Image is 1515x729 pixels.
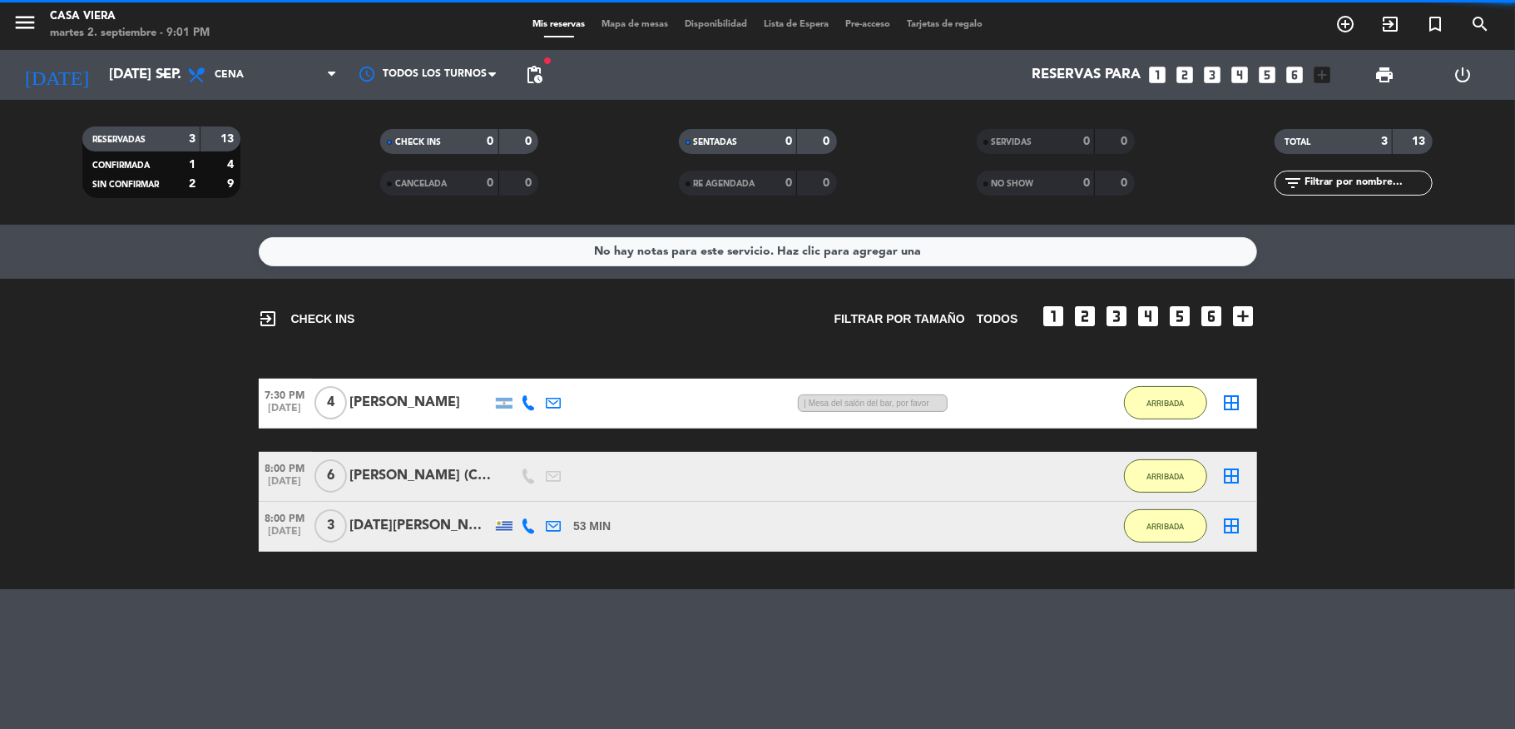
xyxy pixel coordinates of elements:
[92,181,159,189] span: SIN CONFIRMAR
[524,20,593,29] span: Mis reservas
[259,309,279,329] i: exit_to_app
[189,178,196,190] strong: 2
[1285,138,1310,146] span: TOTAL
[694,180,755,188] span: RE AGENDADA
[314,459,347,493] span: 6
[785,136,792,147] strong: 0
[488,177,494,189] strong: 0
[314,509,347,543] span: 3
[488,136,494,147] strong: 0
[992,180,1034,188] span: NO SHOW
[259,526,312,545] span: [DATE]
[899,20,991,29] span: Tarjetas de regalo
[1335,14,1355,34] i: add_circle_outline
[834,310,965,329] span: Filtrar por tamaño
[1175,64,1196,86] i: looks_two
[1124,386,1207,419] button: ARRIBADA
[92,136,146,144] span: RESERVADAS
[227,178,237,190] strong: 9
[1032,67,1141,83] span: Reservas para
[755,20,837,29] span: Lista de Espera
[1199,303,1225,330] i: looks_6
[1230,64,1251,86] i: looks_4
[259,384,312,404] span: 7:30 PM
[1147,64,1169,86] i: looks_one
[992,138,1032,146] span: SERVIDAS
[593,20,676,29] span: Mapa de mesas
[314,386,347,419] span: 4
[1136,303,1162,330] i: looks_4
[50,25,210,42] div: martes 2. septiembre - 9:01 PM
[350,392,492,414] div: [PERSON_NAME]
[542,56,552,66] span: fiber_manual_record
[350,515,492,537] div: [DATE][PERSON_NAME]
[1412,136,1428,147] strong: 13
[1380,14,1400,34] i: exit_to_app
[350,465,492,487] div: [PERSON_NAME] (CUMPLE)
[227,159,237,171] strong: 4
[1374,65,1394,85] span: print
[1072,303,1099,330] i: looks_two
[1124,509,1207,543] button: ARRIBADA
[1104,303,1131,330] i: looks_3
[259,476,312,495] span: [DATE]
[1381,136,1388,147] strong: 3
[694,138,738,146] span: SENTADAS
[1167,303,1194,330] i: looks_5
[259,309,355,329] span: CHECK INS
[12,10,37,41] button: menu
[50,8,210,25] div: Casa Viera
[1124,459,1207,493] button: ARRIBADA
[1083,177,1090,189] strong: 0
[1303,174,1432,192] input: Filtrar por nombre...
[1425,14,1445,34] i: turned_in_not
[1230,303,1257,330] i: add_box
[1423,50,1503,100] div: LOG OUT
[1146,472,1184,481] span: ARRIBADA
[837,20,899,29] span: Pre-acceso
[220,133,237,145] strong: 13
[785,177,792,189] strong: 0
[395,180,447,188] span: CANCELADA
[259,403,312,422] span: [DATE]
[525,136,535,147] strong: 0
[1146,522,1184,531] span: ARRIBADA
[1222,466,1242,486] i: border_all
[1041,303,1067,330] i: looks_one
[1202,64,1224,86] i: looks_3
[1312,64,1334,86] i: add_box
[1083,136,1090,147] strong: 0
[594,242,921,261] div: No hay notas para este servicio. Haz clic para agregar una
[1222,516,1242,536] i: border_all
[155,65,175,85] i: arrow_drop_down
[215,69,244,81] span: Cena
[189,159,196,171] strong: 1
[676,20,755,29] span: Disponibilidad
[92,161,150,170] span: CONFIRMADA
[977,310,1018,329] span: TODOS
[1121,177,1131,189] strong: 0
[12,10,37,35] i: menu
[524,65,544,85] span: pending_actions
[259,458,312,477] span: 8:00 PM
[798,394,948,412] span: | Mesa del salón del bar, por favor
[259,508,312,527] span: 8:00 PM
[1453,65,1473,85] i: power_settings_new
[1257,64,1279,86] i: looks_5
[1283,173,1303,193] i: filter_list
[395,138,441,146] span: CHECK INS
[1121,136,1131,147] strong: 0
[1470,14,1490,34] i: search
[1222,393,1242,413] i: border_all
[1146,399,1184,408] span: ARRIBADA
[525,177,535,189] strong: 0
[823,136,833,147] strong: 0
[823,177,833,189] strong: 0
[573,517,611,536] span: 53 MIN
[12,57,101,93] i: [DATE]
[189,133,196,145] strong: 3
[1285,64,1306,86] i: looks_6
